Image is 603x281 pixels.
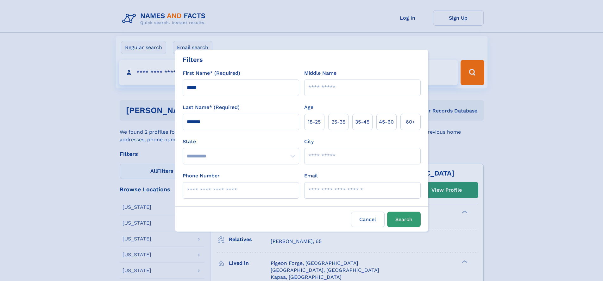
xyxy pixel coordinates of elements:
[351,212,385,227] label: Cancel
[308,118,321,126] span: 18‑25
[183,172,220,180] label: Phone Number
[331,118,345,126] span: 25‑35
[183,69,240,77] label: First Name* (Required)
[183,138,299,145] label: State
[387,212,421,227] button: Search
[304,69,336,77] label: Middle Name
[406,118,415,126] span: 60+
[183,104,240,111] label: Last Name* (Required)
[304,104,313,111] label: Age
[183,55,203,64] div: Filters
[304,138,314,145] label: City
[379,118,394,126] span: 45‑60
[355,118,369,126] span: 35‑45
[304,172,318,180] label: Email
